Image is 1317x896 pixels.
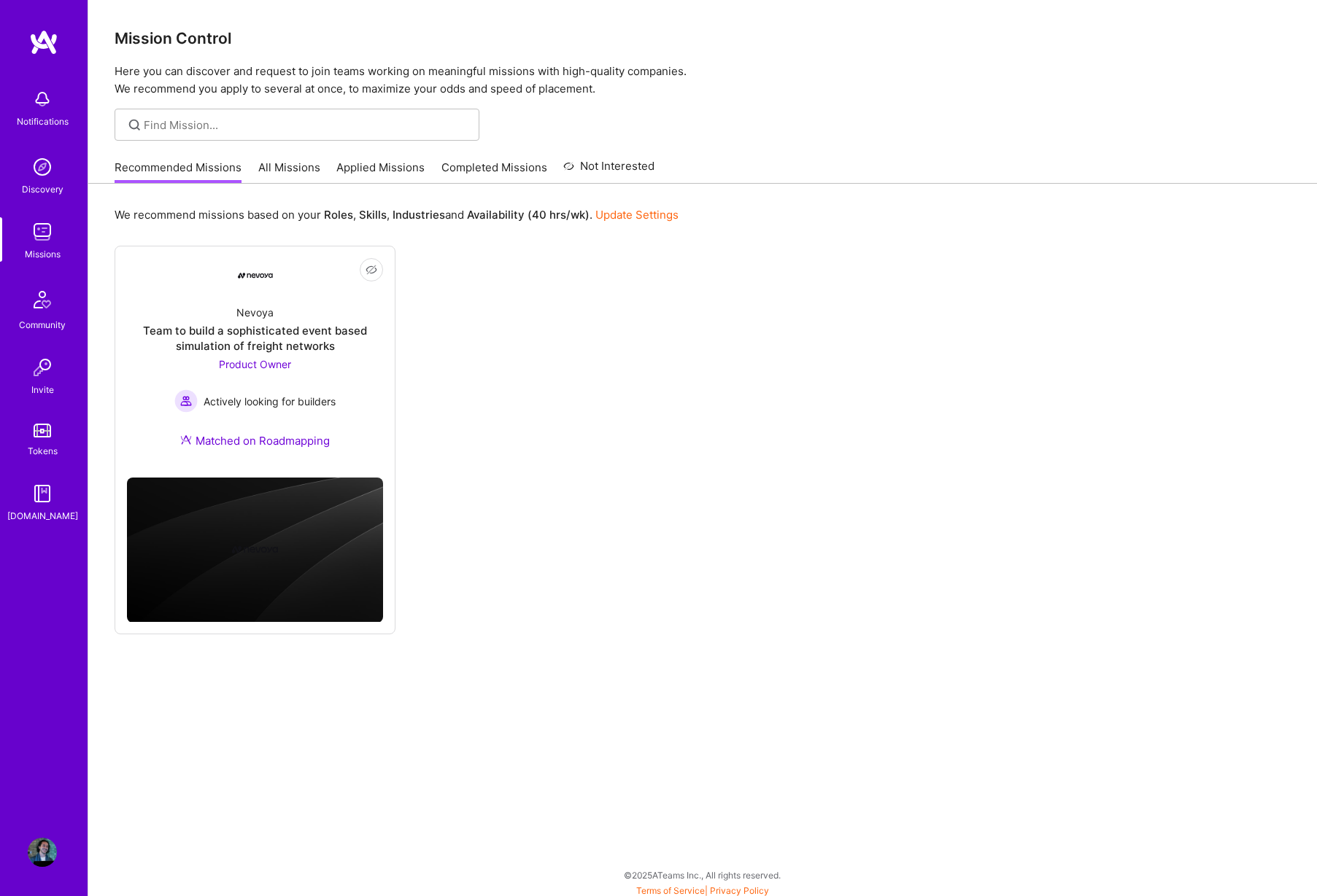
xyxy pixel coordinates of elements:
[115,207,679,222] p: We recommend missions based on your , , and .
[127,258,383,466] a: Company LogoNevoyaTeam to build a sophisticated event based simulation of freight networksProduct...
[359,208,387,222] b: Skills
[441,160,547,184] a: Completed Missions
[180,433,330,448] div: Matched on Roadmapping
[34,424,51,437] img: tokens
[174,389,198,413] img: Actively looking for builders
[258,160,320,184] a: All Missions
[115,63,1291,98] p: Here you can discover and request to join teams working on meaningful missions with high-quality ...
[115,29,1291,47] h3: Mission Control
[180,434,192,445] img: Ateam Purple Icon
[28,479,57,508] img: guide book
[232,526,279,573] img: Company logo
[88,857,1317,893] div: © 2025 ATeams Inc., All rights reserved.
[204,394,336,409] span: Actively looking for builders
[393,208,445,222] b: Industries
[324,208,353,222] b: Roles
[595,208,679,222] a: Update Settings
[236,305,274,320] div: Nevoya
[127,478,383,622] img: cover
[126,117,143,133] i: icon SearchGrey
[238,273,273,278] img: Company Logo
[366,264,377,276] i: icon EyeClosed
[29,29,58,55] img: logo
[24,838,61,867] a: User Avatar
[710,885,769,896] a: Privacy Policy
[636,885,769,896] span: |
[28,217,57,246] img: teamwork
[219,358,291,370] span: Product Owner
[28,85,57,114] img: bell
[28,443,58,459] div: Tokens
[17,114,69,129] div: Notifications
[28,838,57,867] img: User Avatar
[336,160,425,184] a: Applied Missions
[636,885,705,896] a: Terms of Service
[25,282,60,317] img: Community
[467,208,590,222] b: Availability (40 hrs/wk)
[22,182,63,197] div: Discovery
[25,246,61,262] div: Missions
[28,152,57,182] img: discovery
[7,508,78,523] div: [DOMAIN_NAME]
[28,353,57,382] img: Invite
[19,317,66,332] div: Community
[31,382,54,397] div: Invite
[115,160,242,184] a: Recommended Missions
[144,117,468,133] input: Find Mission...
[127,323,383,354] div: Team to build a sophisticated event based simulation of freight networks
[563,157,654,184] a: Not Interested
